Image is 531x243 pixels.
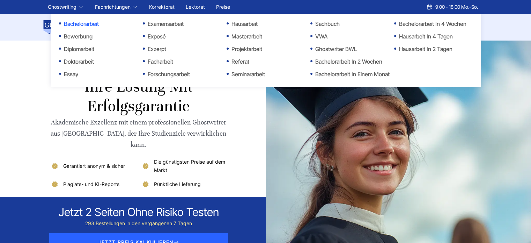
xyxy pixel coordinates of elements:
[48,3,76,11] a: Ghostwriting
[141,158,227,174] li: Die günstigsten Preise auf dem Markt
[59,32,129,41] a: Bewerbung
[95,3,131,11] a: Fachrichtungen
[59,57,129,66] a: Doktorarbeit
[51,117,227,150] div: Akademische Exzellenz mit einem professionellen Ghostwriter aus [GEOGRAPHIC_DATA], der Ihre Studi...
[216,4,230,10] a: Preise
[42,20,93,34] img: logo wirschreiben
[394,32,464,41] a: Hausarbeit in 4 Tagen
[227,57,296,66] a: Referat
[426,4,433,10] img: Schedule
[59,70,129,78] a: Essay
[394,45,464,53] a: Hausarbeit in 2 Tagen
[186,4,205,10] a: Lektorat
[227,20,296,28] a: Hausarbeit
[143,70,213,78] a: Forschungsarbeit
[51,57,227,116] h1: Ghostwriter Österreich - Ihre Lösung mit Erfolgsgarantie
[310,32,380,41] a: VWA
[227,70,296,78] a: Seminararbeit
[59,205,219,219] div: Jetzt 2 seiten ohne risiko testen
[227,32,296,41] a: Masterarbeit
[141,180,150,188] img: Pünktliche Lieferung
[394,20,464,28] a: Bachelorarbeit in 4 Wochen
[310,57,380,66] a: Bachelorarbeit in 2 Wochen
[59,20,129,28] a: Bachelorarbeit
[435,3,478,11] span: 9:00 - 18:00 Mo.-So.
[149,4,175,10] a: Korrektorat
[143,45,213,53] a: Exzerpt
[143,32,213,41] a: Exposé
[51,158,136,174] li: Garantiert anonym & sicher
[310,70,380,78] a: Bachelorarbeit in einem Monat
[143,20,213,28] a: Examensarbeit
[310,45,380,53] a: Ghostwriter BWL
[141,180,227,188] li: Pünktliche Lieferung
[310,20,380,28] a: Sachbuch
[59,45,129,53] a: Diplomarbeit
[51,162,59,170] img: Garantiert anonym & sicher
[51,180,136,188] li: Plagiats- und KI-Reports
[143,57,213,66] a: Facharbeit
[141,162,150,170] img: Die günstigsten Preise auf dem Markt
[51,180,59,188] img: Plagiats- und KI-Reports
[59,219,219,228] div: 293 Bestellungen in den vergangenen 7 Tagen
[227,45,296,53] a: Projektarbeit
